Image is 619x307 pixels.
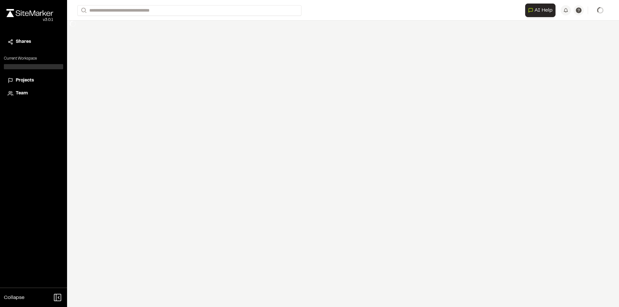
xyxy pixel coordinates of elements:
[525,4,558,17] div: Open AI Assistant
[77,5,89,16] button: Search
[525,4,555,17] button: Open AI Assistant
[8,77,59,84] a: Projects
[16,90,28,97] span: Team
[6,9,53,17] img: rebrand.png
[4,294,25,302] span: Collapse
[8,90,59,97] a: Team
[16,38,31,45] span: Shares
[16,77,34,84] span: Projects
[535,6,553,14] span: AI Help
[4,56,63,62] p: Current Workspace
[6,17,53,23] div: Oh geez...please don't...
[8,38,59,45] a: Shares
